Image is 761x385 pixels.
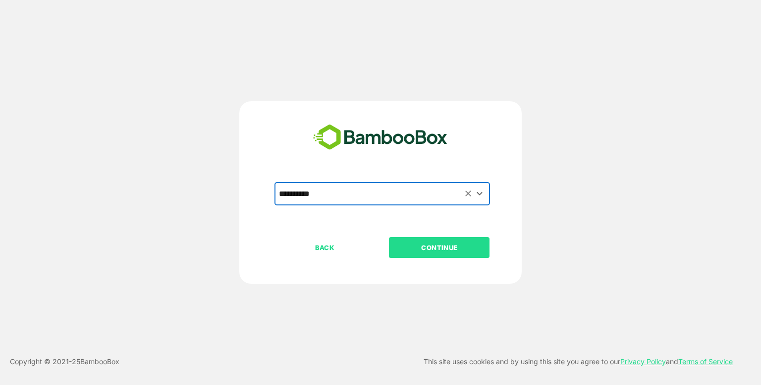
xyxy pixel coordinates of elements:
button: CONTINUE [389,237,489,258]
p: This site uses cookies and by using this site you agree to our and [424,356,733,368]
a: Privacy Policy [620,357,666,366]
p: CONTINUE [390,242,489,253]
button: BACK [274,237,375,258]
p: Copyright © 2021- 25 BambooBox [10,356,119,368]
button: Clear [463,188,474,199]
p: BACK [275,242,375,253]
button: Open [473,187,487,200]
img: bamboobox [308,121,453,154]
a: Terms of Service [678,357,733,366]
